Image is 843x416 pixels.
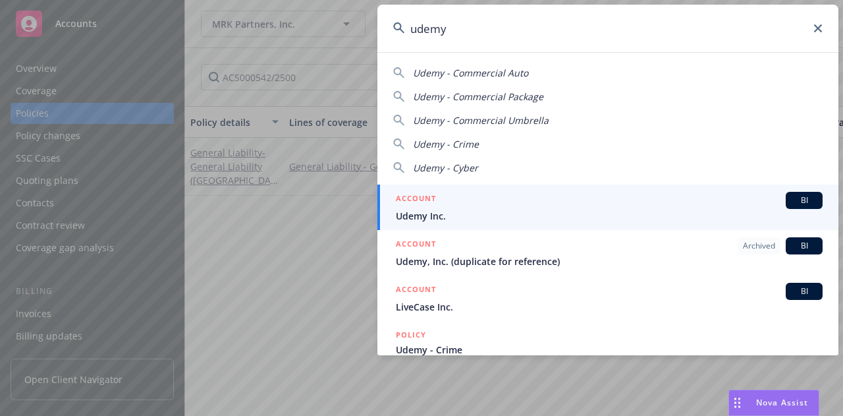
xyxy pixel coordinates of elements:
span: Udemy, Inc. (duplicate for reference) [396,254,823,268]
span: Udemy Inc. [396,209,823,223]
span: BI [791,285,817,297]
h5: POLICY [396,328,426,342]
span: Udemy - Commercial Auto [413,67,528,79]
div: Drag to move [729,390,746,415]
span: Udemy - Crime [413,138,479,150]
span: Udemy - Crime [396,343,823,357]
span: Archived [743,240,775,252]
h5: ACCOUNT [396,192,436,208]
span: BI [791,240,817,252]
span: Udemy - Commercial Umbrella [413,114,549,127]
a: ACCOUNTArchivedBIUdemy, Inc. (duplicate for reference) [377,230,838,276]
span: Udemy - Commercial Package [413,90,543,103]
h5: ACCOUNT [396,237,436,253]
button: Nova Assist [728,390,819,416]
span: BI [791,194,817,206]
span: Nova Assist [756,397,808,408]
h5: ACCOUNT [396,283,436,299]
span: Udemy - Cyber [413,162,478,174]
input: Search... [377,5,838,52]
a: POLICYUdemy - Crime [377,321,838,378]
span: LiveCase Inc. [396,300,823,314]
a: ACCOUNTBILiveCase Inc. [377,276,838,321]
a: ACCOUNTBIUdemy Inc. [377,185,838,230]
